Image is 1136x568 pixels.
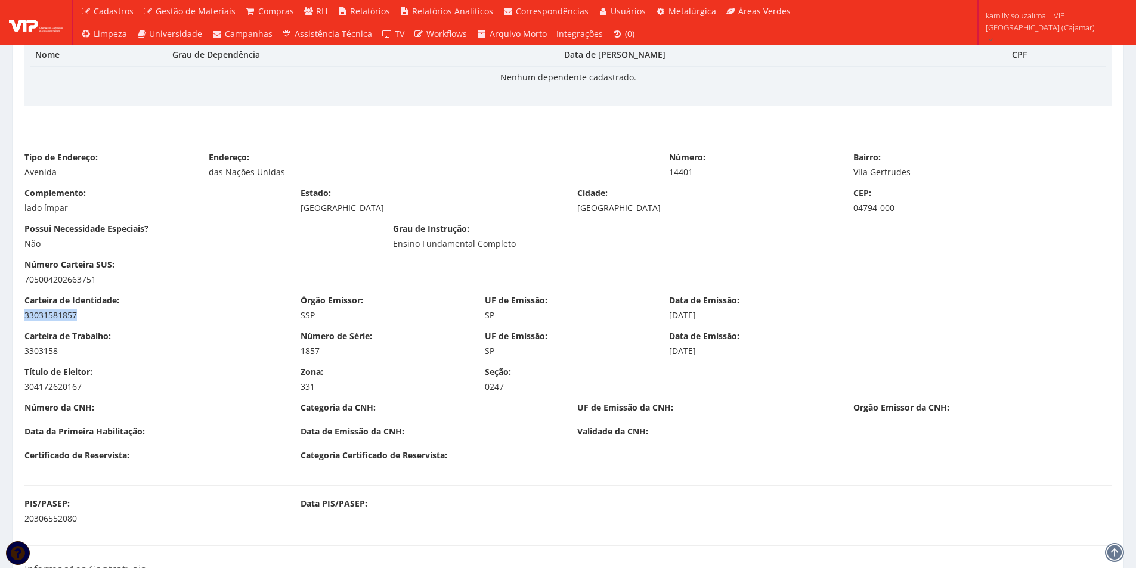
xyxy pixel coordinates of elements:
[209,151,249,163] label: Endereço:
[301,366,323,378] label: Zona:
[156,5,236,17] span: Gestão de Materiais
[24,294,119,306] label: Carteira de Identidade:
[669,345,835,357] div: [DATE]
[24,166,191,178] div: Avenida
[209,166,651,178] div: das Nações Unidas
[485,366,511,378] label: Seção:
[625,28,634,39] span: (0)
[24,330,111,342] label: Carteira de Trabalho:
[490,28,547,39] span: Arquivo Morto
[30,66,1106,88] td: Nenhum dependente cadastrado.
[24,345,283,357] div: 3303158
[301,309,467,321] div: SSP
[301,498,367,510] label: Data PIS/PASEP:
[485,330,547,342] label: UF de Emissão:
[24,259,114,271] label: Número Carteira SUS:
[669,151,705,163] label: Número:
[853,151,881,163] label: Bairro:
[853,202,1112,214] div: 04794-000
[577,402,673,414] label: UF de Emissão da CNH:
[409,23,472,45] a: Workflows
[24,366,92,378] label: Título de Eleitor:
[277,23,377,45] a: Assistência Técnica
[393,223,469,235] label: Grau de Instrução:
[301,449,447,461] label: Categoria Certificado de Reservista:
[669,309,835,321] div: [DATE]
[94,28,127,39] span: Limpeza
[556,28,603,39] span: Integrações
[24,223,148,235] label: Possui Necessidade Especiais?
[472,23,552,45] a: Arquivo Morto
[853,402,949,414] label: Orgão Emissor da CNH:
[24,498,70,510] label: PIS/PASEP:
[577,426,648,437] label: Validade da CNH:
[24,238,375,250] div: Não
[132,23,208,45] a: Universidade
[316,5,327,17] span: RH
[485,345,651,357] div: SP
[24,274,283,285] div: 705004202663751
[853,187,871,199] label: CEP:
[24,309,283,321] div: 33031581857
[24,513,283,524] div: 20306552080
[608,23,640,45] a: (0)
[485,294,547,306] label: UF de Emissão:
[668,5,716,17] span: Metalúrgica
[295,28,372,39] span: Assistência Técnica
[393,238,744,250] div: Ensino Fundamental Completo
[301,330,372,342] label: Número de Série:
[76,23,132,45] a: Limpeza
[30,44,168,66] th: Nome
[485,309,651,321] div: SP
[301,402,376,414] label: Categoria da CNH:
[301,381,467,393] div: 331
[1007,44,1106,66] th: CPF
[395,28,404,39] span: TV
[301,294,363,306] label: Órgão Emissor:
[301,345,467,357] div: 1857
[24,402,94,414] label: Número da CNH:
[412,5,493,17] span: Relatórios Analíticos
[168,44,559,66] th: Grau de Dependência
[24,449,129,461] label: Certificado de Reservista:
[94,5,134,17] span: Cadastros
[24,202,283,214] div: lado ímpar
[24,426,145,437] label: Data da Primeira Habilitação:
[24,151,98,163] label: Tipo de Endereço:
[301,426,404,437] label: Data de Emissão da CNH:
[986,10,1120,33] span: kamilly.souzalima | VIP [GEOGRAPHIC_DATA] (Cajamar)
[149,28,202,39] span: Universidade
[377,23,409,45] a: TV
[426,28,467,39] span: Workflows
[301,187,331,199] label: Estado:
[552,23,608,45] a: Integrações
[559,44,1007,66] th: Data de [PERSON_NAME]
[577,202,835,214] div: [GEOGRAPHIC_DATA]
[225,28,273,39] span: Campanhas
[738,5,791,17] span: Áreas Verdes
[853,166,1112,178] div: Vila Gertrudes
[669,166,835,178] div: 14401
[485,381,651,393] div: 0247
[669,330,739,342] label: Data de Emissão:
[301,202,559,214] div: [GEOGRAPHIC_DATA]
[258,5,294,17] span: Compras
[207,23,277,45] a: Campanhas
[24,187,86,199] label: Complemento:
[516,5,589,17] span: Correspondências
[611,5,646,17] span: Usuários
[350,5,390,17] span: Relatórios
[9,14,63,32] img: logo
[577,187,608,199] label: Cidade:
[24,381,283,393] div: 304172620167
[669,294,739,306] label: Data de Emissão:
